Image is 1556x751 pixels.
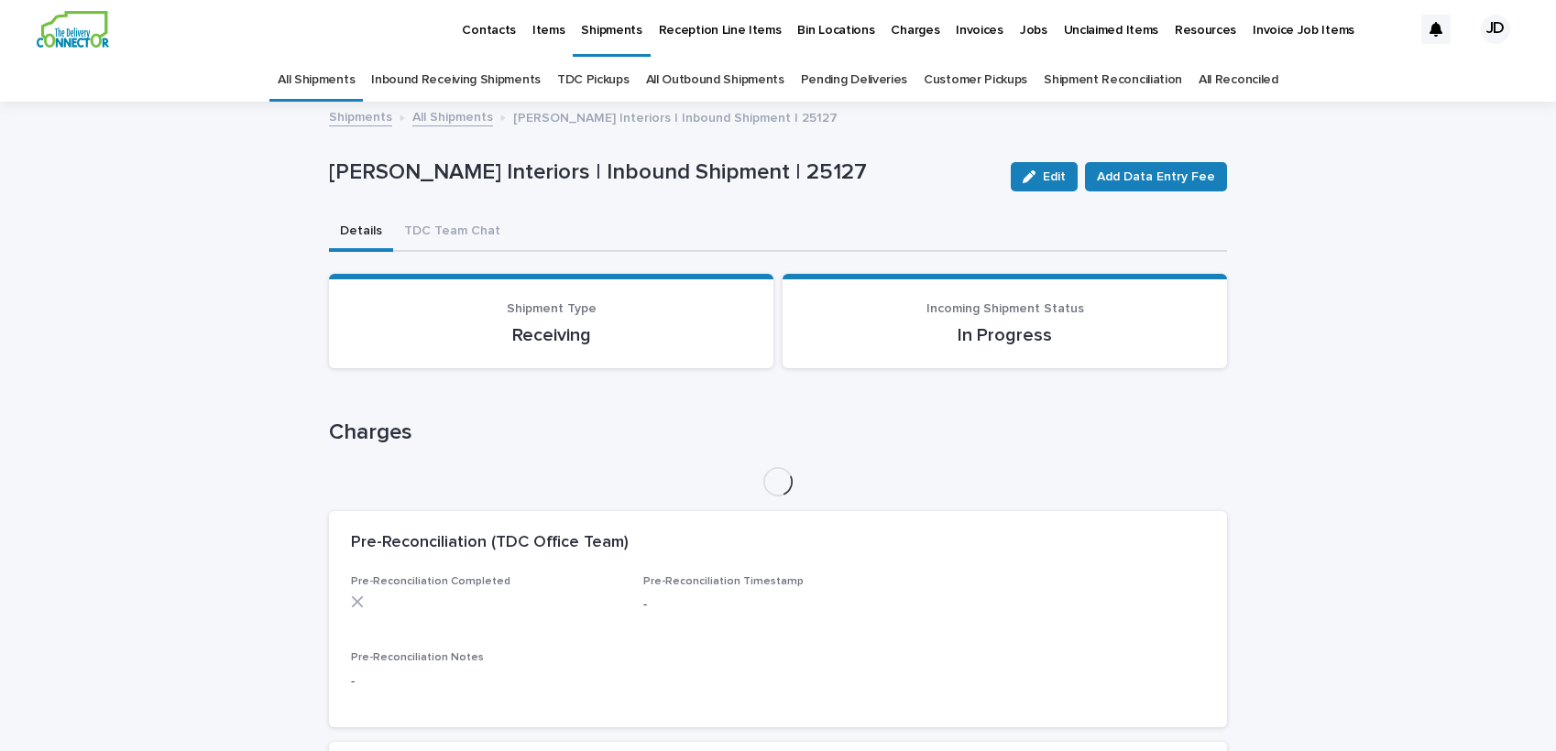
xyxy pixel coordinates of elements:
[643,595,914,615] p: -
[513,106,838,126] p: [PERSON_NAME] Interiors | Inbound Shipment | 25127
[1481,15,1510,44] div: JD
[37,11,109,48] img: aCWQmA6OSGG0Kwt8cj3c
[805,324,1205,346] p: In Progress
[351,652,484,663] span: Pre-Reconciliation Notes
[643,576,804,587] span: Pre-Reconciliation Timestamp
[924,59,1027,102] a: Customer Pickups
[1044,59,1182,102] a: Shipment Reconciliation
[801,59,907,102] a: Pending Deliveries
[646,59,784,102] a: All Outbound Shipments
[329,213,393,252] button: Details
[278,59,355,102] a: All Shipments
[557,59,630,102] a: TDC Pickups
[351,576,510,587] span: Pre-Reconciliation Completed
[1085,162,1227,191] button: Add Data Entry Fee
[351,324,751,346] p: Receiving
[371,59,541,102] a: Inbound Receiving Shipments
[926,302,1084,315] span: Incoming Shipment Status
[351,672,1205,691] p: -
[329,159,996,186] p: [PERSON_NAME] Interiors | Inbound Shipment | 25127
[412,105,493,126] a: All Shipments
[1043,170,1066,183] span: Edit
[329,419,1227,446] h1: Charges
[393,213,511,252] button: TDC Team Chat
[351,533,629,553] h2: Pre-Reconciliation (TDC Office Team)
[1097,168,1215,186] span: Add Data Entry Fee
[1199,59,1278,102] a: All Reconciled
[329,105,392,126] a: Shipments
[1011,162,1078,191] button: Edit
[507,302,597,315] span: Shipment Type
